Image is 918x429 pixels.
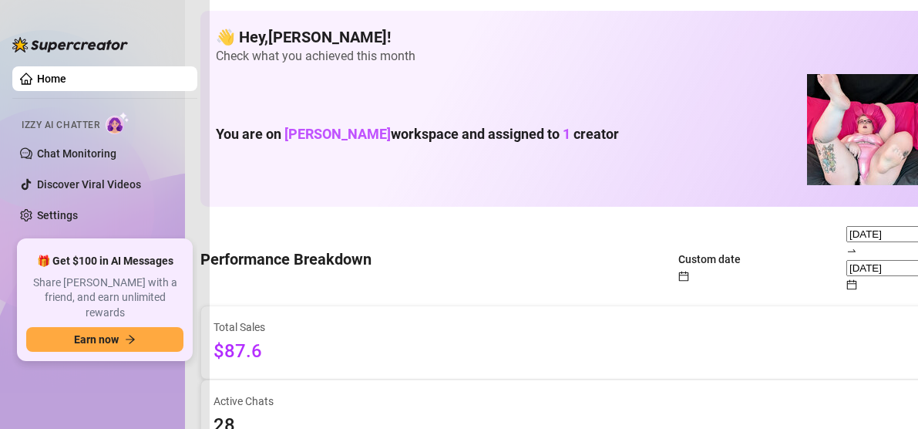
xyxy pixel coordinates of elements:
[216,126,619,143] h1: You are on workspace and assigned to creator
[106,112,129,134] img: AI Chatter
[807,74,918,185] img: emopink69
[563,126,570,142] span: 1
[284,126,391,142] span: [PERSON_NAME]
[37,209,78,221] a: Settings
[846,279,857,290] span: calendar
[200,248,372,270] h4: Performance Breakdown
[216,26,918,48] h4: 👋 Hey, [PERSON_NAME] !
[846,245,857,257] span: to
[678,271,689,282] span: calendar
[12,37,128,52] img: logo-BBDzfeDw.svg
[22,118,99,133] span: Izzy AI Chatter
[37,178,141,191] a: Discover Viral Videos
[846,245,857,256] span: swap-right
[37,254,173,269] span: 🎁 Get $100 in AI Messages
[678,253,741,265] span: Custom date
[74,333,119,346] span: Earn now
[216,48,918,65] span: Check what you achieved this month
[37,73,66,85] a: Home
[125,334,136,345] span: arrow-right
[26,275,183,321] span: Share [PERSON_NAME] with a friend, and earn unlimited rewards
[26,327,183,352] button: Earn nowarrow-right
[37,147,116,160] a: Chat Monitoring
